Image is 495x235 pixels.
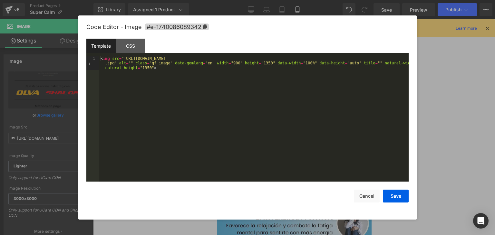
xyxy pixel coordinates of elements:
span: Code Editor - Image [86,23,142,30]
div: Open Intercom Messenger [473,213,489,229]
button: Save [383,190,409,202]
span: Click to copy [145,23,209,30]
button: Cancel [354,190,380,202]
font: Equilibra tu cuerpo desde adentro con una fórmula que regula el [MEDICAL_DATA], promoviendo [PERS... [5,64,150,94]
div: CSS [116,39,145,53]
div: Template [86,39,116,53]
div: 1 [86,56,99,70]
